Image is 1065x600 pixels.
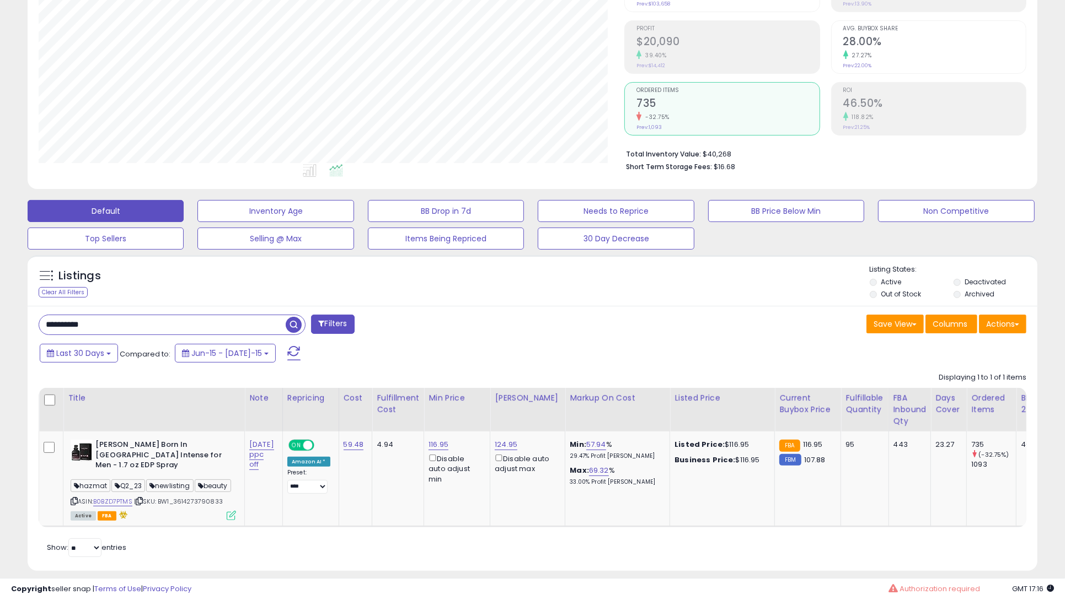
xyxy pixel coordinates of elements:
[971,460,1016,469] div: 1093
[111,479,145,492] span: Q2_23
[843,88,1026,94] span: ROI
[429,392,485,404] div: Min Price
[344,392,368,404] div: Cost
[94,583,141,594] a: Terms of Use
[71,511,96,521] span: All listings currently available for purchase on Amazon
[933,318,967,329] span: Columns
[870,264,1037,275] p: Listing States:
[249,439,274,470] a: [DATE] ppc off
[971,440,1016,450] div: 735
[675,392,770,404] div: Listed Price
[939,372,1026,383] div: Displaying 1 to 1 of 1 items
[878,200,1034,222] button: Non Competitive
[39,287,88,298] div: Clear All Filters
[368,200,524,222] button: BB Drop in 7d
[965,277,1006,287] label: Deactivated
[134,497,223,506] span: | SKU: BW1_3614273790833
[1021,440,1057,450] div: 40%
[779,392,836,415] div: Current Buybox Price
[377,440,415,450] div: 4.94
[146,479,194,492] span: newlisting
[71,440,93,462] img: 41Z7yn+qqQL._SL40_.jpg
[675,455,735,465] b: Business Price:
[848,113,874,121] small: 118.82%
[636,1,670,7] small: Prev: $103,658
[71,479,110,492] span: hazmat
[290,441,303,450] span: ON
[708,200,864,222] button: BB Price Below Min
[344,439,364,450] a: 59.48
[636,35,819,50] h2: $20,090
[779,440,800,452] small: FBA
[71,440,236,519] div: ASIN:
[626,162,712,171] b: Short Term Storage Fees:
[866,315,924,333] button: Save View
[641,51,666,60] small: 39.40%
[626,147,1018,160] li: $40,268
[495,439,517,450] a: 124.95
[636,62,665,69] small: Prev: $14,412
[287,457,330,467] div: Amazon AI *
[1012,583,1054,594] span: 2025-08-15 17:16 GMT
[191,348,262,359] span: Jun-15 - [DATE]-15
[570,440,661,460] div: %
[565,388,670,431] th: The percentage added to the cost of goods (COGS) that forms the calculator for Min & Max prices.
[47,542,126,553] span: Show: entries
[636,26,819,32] span: Profit
[845,392,884,415] div: Fulfillable Quantity
[313,441,330,450] span: OFF
[95,440,229,473] b: [PERSON_NAME] Born In [GEOGRAPHIC_DATA] Intense for Men - 1.7 oz EDP Spray
[368,228,524,250] button: Items Being Repriced
[925,315,977,333] button: Columns
[287,469,330,494] div: Preset:
[58,268,101,284] h5: Listings
[249,392,278,404] div: Note
[570,439,586,450] b: Min:
[979,315,1026,333] button: Actions
[93,497,132,506] a: B0BZD7PTMS
[843,26,1026,32] span: Avg. Buybox Share
[120,349,170,359] span: Compared to:
[843,62,872,69] small: Prev: 22.00%
[287,392,334,404] div: Repricing
[56,348,104,359] span: Last 30 Days
[429,439,448,450] a: 116.95
[195,479,231,492] span: beauty
[570,392,665,404] div: Markup on Cost
[893,440,923,450] div: 443
[28,200,184,222] button: Default
[804,455,826,465] span: 107.88
[589,465,609,476] a: 69.32
[377,392,419,415] div: Fulfillment Cost
[978,450,1009,459] small: (-32.75%)
[626,149,701,159] b: Total Inventory Value:
[893,392,927,427] div: FBA inbound Qty
[495,392,560,404] div: [PERSON_NAME]
[641,113,670,121] small: -32.75%
[11,583,51,594] strong: Copyright
[675,439,725,450] b: Listed Price:
[116,511,128,518] i: hazardous material
[538,200,694,222] button: Needs to Reprice
[570,465,589,475] b: Max:
[40,344,118,363] button: Last 30 Days
[143,583,191,594] a: Privacy Policy
[175,344,276,363] button: Jun-15 - [DATE]-15
[11,584,191,594] div: seller snap | |
[935,440,958,450] div: 23.27
[843,35,1026,50] h2: 28.00%
[197,228,354,250] button: Selling @ Max
[848,51,872,60] small: 27.27%
[495,452,556,474] div: Disable auto adjust max
[971,392,1012,415] div: Ordered Items
[779,454,801,466] small: FBM
[197,200,354,222] button: Inventory Age
[570,478,661,486] p: 33.00% Profit [PERSON_NAME]
[570,452,661,460] p: 29.47% Profit [PERSON_NAME]
[68,392,240,404] div: Title
[98,511,116,521] span: FBA
[803,439,823,450] span: 116.95
[965,289,994,299] label: Archived
[843,124,870,131] small: Prev: 21.25%
[881,277,901,287] label: Active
